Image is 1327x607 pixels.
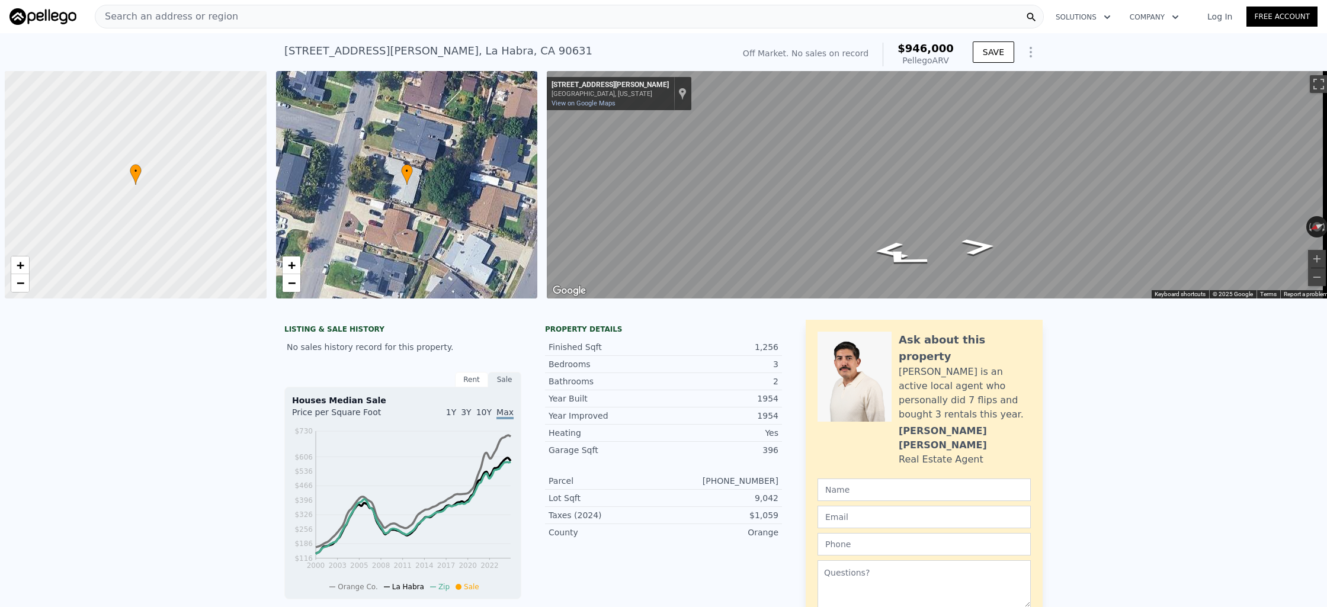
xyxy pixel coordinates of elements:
div: Yes [663,427,778,439]
div: Pellego ARV [898,54,954,66]
button: SAVE [973,41,1014,63]
tspan: 2005 [350,561,368,570]
input: Name [818,478,1031,501]
tspan: $730 [294,427,313,435]
span: $946,000 [898,42,954,54]
tspan: 2017 [437,561,456,570]
div: Real Estate Agent [899,452,983,467]
div: Rent [455,372,488,387]
div: 1954 [663,410,778,422]
div: 1,256 [663,341,778,353]
span: − [17,275,24,290]
div: Price per Square Foot [292,406,403,425]
div: Parcel [549,475,663,487]
button: Show Options [1019,40,1043,64]
span: 3Y [461,407,471,417]
button: Zoom out [1308,268,1326,286]
div: Garage Sqft [549,444,663,456]
tspan: 2000 [307,561,325,570]
div: [PHONE_NUMBER] [663,475,778,487]
div: 9,042 [663,492,778,504]
span: 1Y [446,407,456,417]
a: Free Account [1246,7,1318,27]
button: Solutions [1046,7,1120,28]
div: Lot Sqft [549,492,663,504]
div: 396 [663,444,778,456]
div: Taxes (2024) [549,509,663,521]
tspan: $606 [294,453,313,461]
a: View on Google Maps [552,99,616,107]
div: [PERSON_NAME] is an active local agent who personally did 7 flips and bought 3 rentals this year. [899,365,1031,422]
div: Houses Median Sale [292,394,514,406]
div: • [130,164,142,185]
div: Bedrooms [549,358,663,370]
a: Terms (opens in new tab) [1260,291,1277,297]
tspan: $116 [294,554,313,563]
path: Go South, Antoinette Dr [947,235,1010,259]
span: Sale [464,583,479,591]
span: + [17,258,24,272]
div: 1954 [663,393,778,404]
div: Property details [545,325,782,334]
div: Heating [549,427,663,439]
div: [STREET_ADDRESS][PERSON_NAME] [552,81,669,90]
span: 10Y [476,407,492,417]
tspan: 2022 [480,561,499,570]
span: Search an address or region [95,9,238,24]
path: Go North, Mikinda Ave [860,245,948,273]
img: Google [550,283,589,298]
span: La Habra [392,583,424,591]
a: Open this area in Google Maps (opens a new window) [550,283,589,298]
a: Show location on map [678,87,687,100]
div: Ask about this property [899,332,1031,365]
div: Finished Sqft [549,341,663,353]
div: Sale [488,372,521,387]
tspan: $536 [294,467,313,476]
span: Orange Co. [338,583,377,591]
tspan: $396 [294,496,313,505]
a: Zoom in [283,256,300,274]
tspan: 2011 [393,561,412,570]
span: + [287,258,295,272]
button: Rotate counterclockwise [1306,216,1313,237]
tspan: 2014 [415,561,434,570]
div: Bathrooms [549,375,663,387]
tspan: $466 [294,481,313,490]
tspan: 2003 [328,561,347,570]
a: Zoom out [11,274,29,292]
div: Year Built [549,393,663,404]
img: Pellego [9,8,76,25]
button: Zoom in [1308,250,1326,268]
div: Year Improved [549,410,663,422]
span: Zip [438,583,450,591]
span: Max [496,407,514,419]
input: Phone [818,533,1031,555]
a: Zoom out [283,274,300,292]
div: 3 [663,358,778,370]
div: County [549,526,663,538]
tspan: $256 [294,525,313,534]
div: Orange [663,526,778,538]
tspan: 2008 [372,561,390,570]
tspan: $326 [294,510,313,519]
div: No sales history record for this property. [284,336,521,358]
div: [PERSON_NAME] [PERSON_NAME] [899,424,1031,452]
div: [GEOGRAPHIC_DATA], [US_STATE] [552,90,669,98]
a: Log In [1193,11,1246,23]
tspan: 2020 [459,561,477,570]
span: • [401,166,413,176]
div: • [401,164,413,185]
div: $1,059 [663,509,778,521]
span: © 2025 Google [1213,291,1253,297]
div: LISTING & SALE HISTORY [284,325,521,336]
span: − [287,275,295,290]
div: [STREET_ADDRESS][PERSON_NAME] , La Habra , CA 90631 [284,43,592,59]
span: • [130,166,142,176]
input: Email [818,506,1031,528]
tspan: $186 [294,539,313,548]
a: Zoom in [11,256,29,274]
button: Company [1120,7,1188,28]
div: Off Market. No sales on record [743,47,868,59]
button: Keyboard shortcuts [1155,290,1206,298]
div: 2 [663,375,778,387]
